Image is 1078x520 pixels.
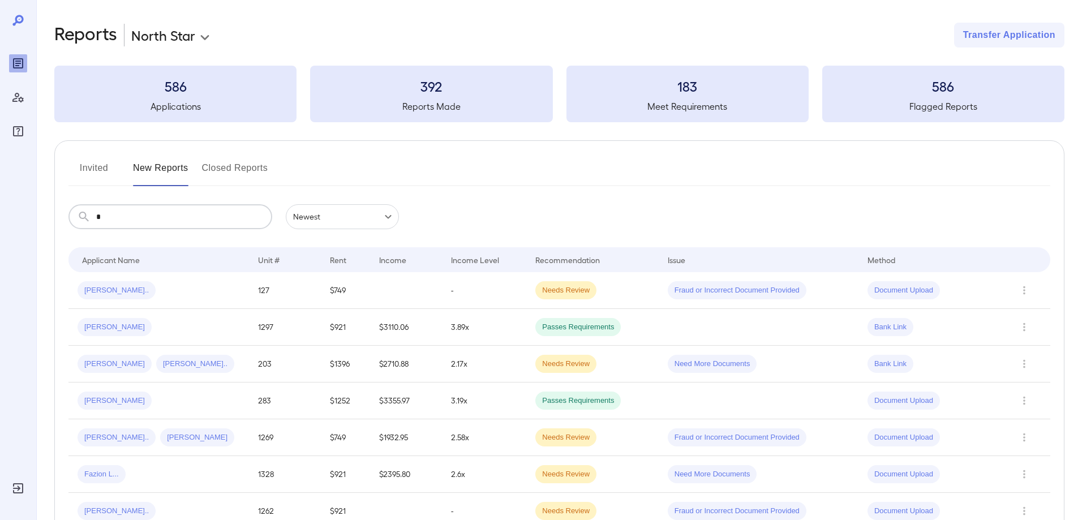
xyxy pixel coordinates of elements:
[370,383,442,419] td: $3355.97
[78,359,152,369] span: [PERSON_NAME]
[78,322,152,333] span: [PERSON_NAME]
[442,419,526,456] td: 2.58x
[1015,428,1033,446] button: Row Actions
[566,77,809,95] h3: 183
[321,272,370,309] td: $749
[1015,318,1033,336] button: Row Actions
[668,469,757,480] span: Need More Documents
[668,506,806,517] span: Fraud or Incorrect Document Provided
[160,432,234,443] span: [PERSON_NAME]
[249,272,321,309] td: 127
[249,346,321,383] td: 203
[442,309,526,346] td: 3.89x
[442,272,526,309] td: -
[822,77,1064,95] h3: 586
[535,506,596,517] span: Needs Review
[867,396,940,406] span: Document Upload
[867,359,913,369] span: Bank Link
[9,122,27,140] div: FAQ
[1015,392,1033,410] button: Row Actions
[131,26,195,44] p: North Star
[370,419,442,456] td: $1932.95
[1015,281,1033,299] button: Row Actions
[566,100,809,113] h5: Meet Requirements
[442,383,526,419] td: 3.19x
[249,383,321,419] td: 283
[535,432,596,443] span: Needs Review
[535,359,596,369] span: Needs Review
[78,506,156,517] span: [PERSON_NAME]..
[867,285,940,296] span: Document Upload
[867,253,895,267] div: Method
[321,346,370,383] td: $1396
[54,66,1064,122] summary: 586Applications392Reports Made183Meet Requirements586Flagged Reports
[442,346,526,383] td: 2.17x
[668,359,757,369] span: Need More Documents
[54,23,117,48] h2: Reports
[1015,502,1033,520] button: Row Actions
[78,469,126,480] span: Fazion L...
[82,253,140,267] div: Applicant Name
[321,383,370,419] td: $1252
[1015,355,1033,373] button: Row Actions
[78,396,152,406] span: [PERSON_NAME]
[822,100,1064,113] h5: Flagged Reports
[1015,465,1033,483] button: Row Actions
[370,346,442,383] td: $2710.88
[202,159,268,186] button: Closed Reports
[535,285,596,296] span: Needs Review
[54,100,297,113] h5: Applications
[535,469,596,480] span: Needs Review
[330,253,348,267] div: Rent
[370,456,442,493] td: $2395.80
[867,432,940,443] span: Document Upload
[133,159,188,186] button: New Reports
[954,23,1064,48] button: Transfer Application
[310,100,552,113] h5: Reports Made
[54,77,297,95] h3: 586
[867,469,940,480] span: Document Upload
[370,309,442,346] td: $3110.06
[535,253,600,267] div: Recommendation
[78,285,156,296] span: [PERSON_NAME]..
[321,456,370,493] td: $921
[668,253,686,267] div: Issue
[310,77,552,95] h3: 392
[451,253,499,267] div: Income Level
[535,322,621,333] span: Passes Requirements
[286,204,399,229] div: Newest
[9,54,27,72] div: Reports
[321,419,370,456] td: $749
[535,396,621,406] span: Passes Requirements
[668,432,806,443] span: Fraud or Incorrect Document Provided
[258,253,280,267] div: Unit #
[249,456,321,493] td: 1328
[668,285,806,296] span: Fraud or Incorrect Document Provided
[867,506,940,517] span: Document Upload
[249,309,321,346] td: 1297
[321,309,370,346] td: $921
[78,432,156,443] span: [PERSON_NAME]..
[9,88,27,106] div: Manage Users
[867,322,913,333] span: Bank Link
[156,359,234,369] span: [PERSON_NAME]..
[249,419,321,456] td: 1269
[68,159,119,186] button: Invited
[379,253,406,267] div: Income
[9,479,27,497] div: Log Out
[442,456,526,493] td: 2.6x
